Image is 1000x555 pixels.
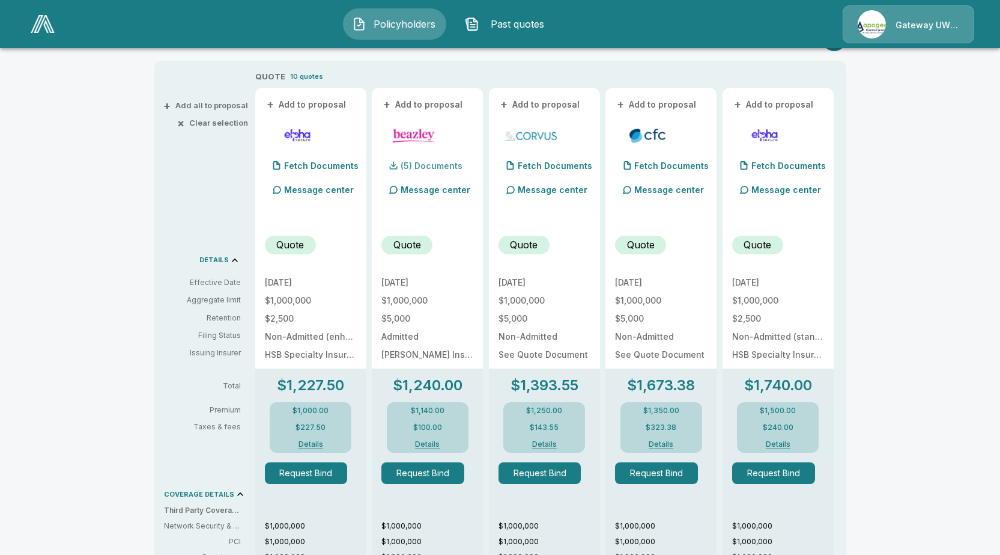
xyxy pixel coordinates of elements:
span: + [383,100,390,109]
span: × [177,119,184,127]
p: Effective Date [164,277,241,288]
p: Network Security & Privacy Liability [164,521,241,532]
span: Policyholders [371,17,437,31]
p: Filing Status [164,330,241,341]
p: Beazley Insurance Company, Inc. [381,351,473,359]
img: Policyholders Icon [352,17,366,31]
p: $143.55 [530,424,559,431]
button: Details [637,441,685,448]
p: See Quote Document [615,351,707,359]
img: Past quotes Icon [465,17,479,31]
span: Request Bind [615,462,707,484]
p: Quote [744,238,771,252]
p: $1,000,000 [615,521,717,532]
button: Past quotes IconPast quotes [456,8,559,40]
p: Quote [510,238,538,252]
img: corvuscybersurplus [503,126,559,144]
button: Request Bind [381,462,464,484]
span: Request Bind [732,462,824,484]
button: +Add to proposal [381,98,465,111]
span: + [617,100,624,109]
button: ×Clear selection [180,119,248,127]
p: Fetch Documents [518,162,592,170]
span: Request Bind [265,462,357,484]
p: $1,500.00 [760,407,796,414]
button: Details [286,441,335,448]
button: +Add to proposal [498,98,583,111]
button: +Add to proposal [732,98,816,111]
p: $2,500 [265,314,357,323]
p: Message center [751,183,821,196]
button: +Add to proposal [265,98,349,111]
p: $1,000,000 [381,521,483,532]
p: [DATE] [732,278,824,287]
p: $1,000,000 [265,296,357,305]
p: QUOTE [255,71,285,83]
p: Fetch Documents [284,162,359,170]
span: Request Bind [498,462,590,484]
p: Issuing Insurer [164,348,241,358]
p: HSB Specialty Insurance Company: rated "A++" by A.M. Best (20%), AXIS Surplus Insurance Company: ... [732,351,824,359]
p: $2,500 [732,314,824,323]
p: PCI [164,536,241,547]
p: COVERAGE DETAILS [164,491,234,498]
p: $240.00 [763,424,793,431]
p: DETAILS [199,257,229,263]
p: Non-Admitted (standard) [732,333,824,341]
p: Message center [518,183,587,196]
button: +Add all to proposal [166,102,248,109]
p: Quote [276,238,304,252]
p: Retention [164,313,241,323]
button: Details [754,441,802,448]
p: $1,000,000 [381,536,483,547]
p: $1,240.00 [393,378,462,393]
p: $1,000,000 [732,296,824,305]
p: Non-Admitted (enhanced) [265,333,357,341]
p: [DATE] [498,278,590,287]
button: Request Bind [615,462,698,484]
button: Details [404,441,452,448]
p: $1,000,000 [265,536,366,547]
p: (5) Documents [401,162,462,170]
img: elphacyberstandard [737,126,793,144]
p: $1,000,000 [732,536,834,547]
span: + [734,100,741,109]
p: $1,000,000 [615,296,707,305]
p: $5,000 [615,314,707,323]
img: AA Logo [31,15,55,33]
span: Request Bind [381,462,473,484]
p: $1,000,000 [381,296,473,305]
button: +Add to proposal [615,98,699,111]
button: Policyholders IconPolicyholders [343,8,446,40]
p: $1,000,000 [265,521,366,532]
p: $1,000,000 [498,536,600,547]
p: Aggregate limit [164,295,241,305]
p: Premium [164,406,250,414]
span: + [500,100,508,109]
p: Non-Admitted [498,333,590,341]
p: $1,000,000 [615,536,717,547]
p: [DATE] [615,278,707,287]
img: cfccyber [620,126,676,144]
p: $227.50 [295,424,326,431]
button: Details [520,441,568,448]
p: $5,000 [498,314,590,323]
span: + [267,100,274,109]
p: Fetch Documents [634,162,709,170]
p: HSB Specialty Insurance Company: rated "A++" by A.M. Best (20%), AXIS Surplus Insurance Company: ... [265,351,357,359]
p: Total [164,382,250,390]
p: $1,673.38 [627,378,695,393]
p: $1,740.00 [744,378,812,393]
p: $1,000.00 [292,407,329,414]
p: $1,227.50 [277,378,344,393]
p: Admitted [381,333,473,341]
p: $1,250.00 [526,407,562,414]
p: Taxes & fees [164,423,250,431]
p: $1,000,000 [498,296,590,305]
button: Request Bind [732,462,815,484]
button: Request Bind [265,462,348,484]
p: [DATE] [381,278,473,287]
button: Request Bind [498,462,581,484]
span: Past quotes [484,17,550,31]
